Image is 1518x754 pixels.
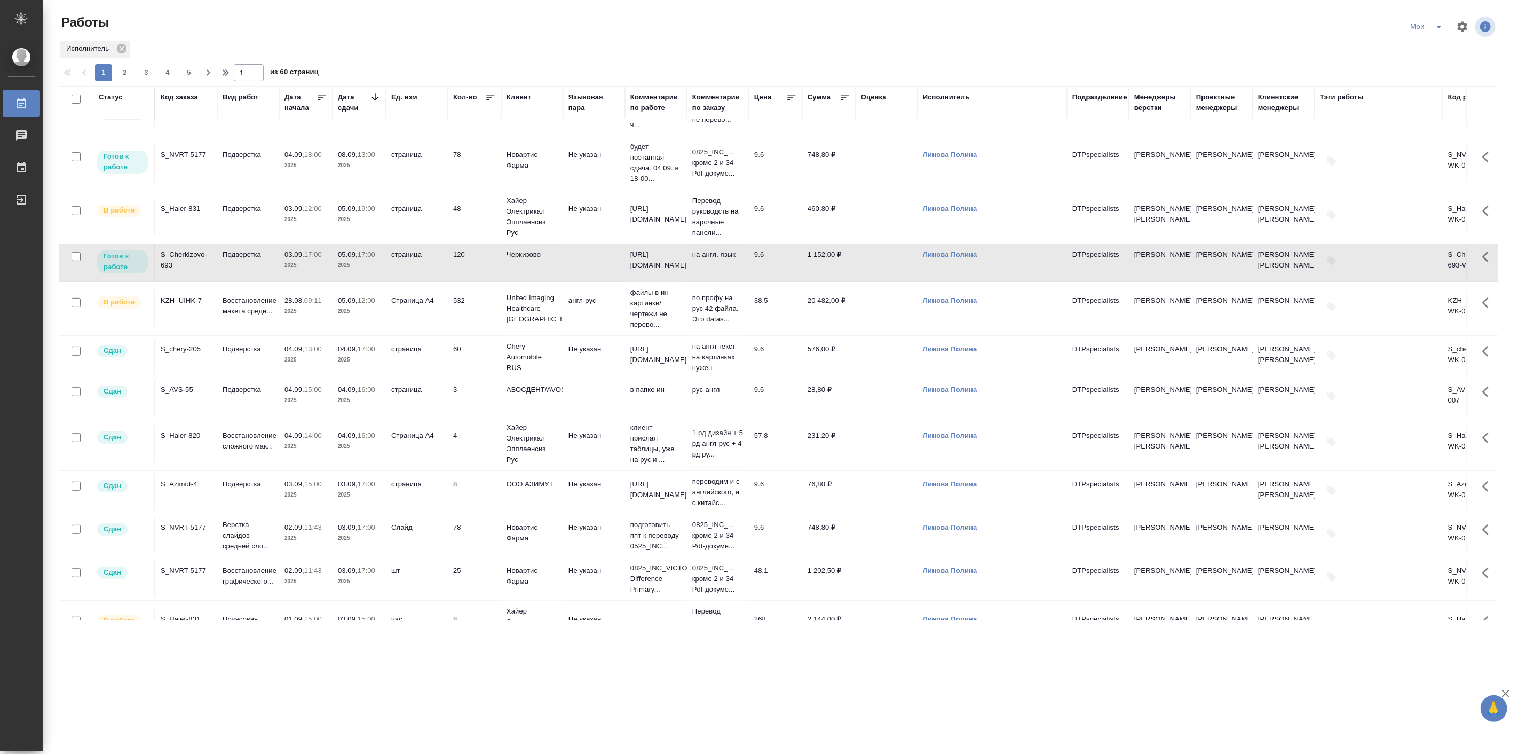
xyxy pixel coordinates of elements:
button: Добавить тэги [1320,203,1343,227]
p: 12:00 [304,205,322,213]
td: KZH_UIHK-7-WK-015 [1443,290,1505,327]
button: Добавить тэги [1320,430,1343,454]
p: Подверстка [223,249,274,260]
a: Линова Полина [923,345,977,353]
p: 03.09, [284,205,304,213]
p: Новартис Фарма [507,150,558,171]
p: файлы в ин картинки/чертежи не перево... [630,287,682,330]
p: Черкизово [507,249,558,260]
td: [PERSON_NAME], [PERSON_NAME] [1253,198,1315,235]
td: [PERSON_NAME], [PERSON_NAME] [1253,339,1315,376]
div: Проектные менеджеры [1196,92,1247,113]
div: Менеджер проверил работу исполнителя, передает ее на следующий этап [96,344,149,358]
p: рус-англ [692,384,744,395]
td: [PERSON_NAME] [1191,425,1253,462]
td: S_Cherkizovo-693-WK-008 [1443,244,1505,281]
a: Линова Полина [923,151,977,159]
p: 09:11 [304,296,322,304]
td: DTPspecialists [1067,144,1129,182]
div: Менеджер проверил работу исполнителя, передает ее на следующий этап [96,384,149,399]
p: 2025 [284,160,327,171]
p: Хайер Электрикал Эпплаенсиз Рус [507,195,558,238]
p: Готов к работе [104,251,141,272]
p: [PERSON_NAME], [PERSON_NAME] [1134,203,1185,225]
p: Сдан [104,481,121,491]
td: 76,80 ₽ [802,474,856,511]
p: Сдан [104,345,121,356]
p: 11:43 [304,567,322,575]
p: 13:00 [304,345,322,353]
button: 4 [159,64,176,81]
p: 2025 [338,214,381,225]
td: 748,80 ₽ [802,517,856,554]
button: Здесь прячутся важные кнопки [1476,517,1501,543]
p: 11:43 [304,523,322,531]
div: Код работы [1448,92,1489,103]
p: клиент прислал таблицы, уже на рус и ... [630,422,682,465]
button: Добавить тэги [1320,384,1343,408]
button: Добавить тэги [1320,150,1343,173]
td: Не указан [563,339,625,376]
td: DTPspecialists [1067,290,1129,327]
p: 02.09, [284,567,304,575]
p: Восстановление макета средн... [223,295,274,317]
p: 2025 [284,214,327,225]
button: 3 [138,64,155,81]
p: Сдан [104,567,121,578]
span: 4 [159,67,176,78]
div: Исполнитель [923,92,970,103]
p: 05.09, [338,205,358,213]
p: Сдан [104,432,121,443]
span: Работы [59,14,109,31]
td: [PERSON_NAME] [1253,560,1315,598]
div: Языковая пара [568,92,620,113]
p: [PERSON_NAME] [1134,344,1185,355]
td: [PERSON_NAME] [1191,517,1253,554]
td: 9.6 [749,474,802,511]
p: подготовить ппт к переводу 0525_INC... [630,520,682,552]
div: Сумма [808,92,831,103]
p: Сдан [104,524,121,535]
td: DTPspecialists [1067,425,1129,462]
p: 28.08, [284,296,304,304]
div: S_Haier-831 [161,203,212,214]
td: Не указан [563,517,625,554]
div: Менеджер проверил работу исполнителя, передает ее на следующий этап [96,430,149,445]
span: 5 [180,67,197,78]
p: Сдан [104,386,121,397]
div: S_AVS-55 [161,384,212,395]
td: DTPspecialists [1067,379,1129,417]
p: Новартис Фарма [507,565,558,587]
p: будет поэтапная сдача. 04.09. в 18-00... [630,142,682,184]
p: 14:00 [304,431,322,439]
p: 17:00 [304,250,322,258]
p: 2025 [338,355,381,365]
p: на англ текст на картинках нужен [692,341,744,373]
div: Менеджер проверил работу исполнителя, передает ее на следующий этап [96,479,149,493]
td: 78 [448,144,501,182]
td: страница [386,379,448,417]
p: 0825_INC_... кроме 2 и 34 Pdf-докуме... [692,147,744,179]
p: 2025 [338,441,381,452]
div: Менеджеры верстки [1134,92,1185,113]
td: 9.6 [749,198,802,235]
p: 0825_INC_... кроме 2 и 34 Pdf-докуме... [692,563,744,595]
td: Не указан [563,198,625,235]
td: 9.6 [749,144,802,182]
p: 04.09, [284,386,304,394]
td: 28,80 ₽ [802,379,856,417]
td: [PERSON_NAME] [1253,379,1315,417]
p: [PERSON_NAME] [1134,384,1185,395]
div: S_chery-205 [161,344,212,355]
p: [URL][DOMAIN_NAME].. [630,344,682,365]
button: Здесь прячутся важные кнопки [1476,290,1501,316]
td: DTPspecialists [1067,474,1129,511]
span: 2 [116,67,133,78]
td: 4 [448,425,501,462]
div: Менеджер проверил работу исполнителя, передает ее на следующий этап [96,565,149,580]
td: [PERSON_NAME] [1191,379,1253,417]
p: Исполнитель [66,43,113,54]
span: из 60 страниц [270,66,319,81]
p: Подверстка [223,344,274,355]
td: [PERSON_NAME], [PERSON_NAME] [1253,244,1315,281]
